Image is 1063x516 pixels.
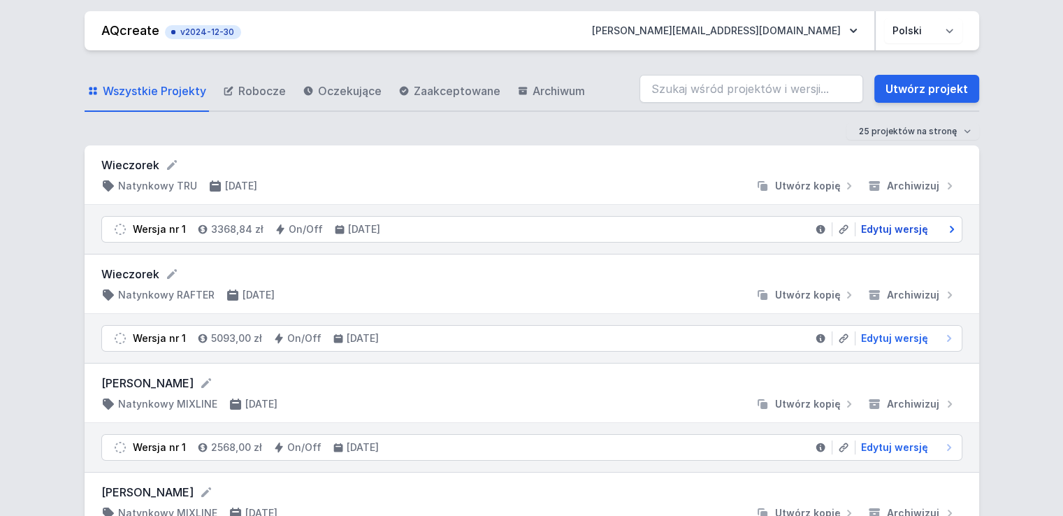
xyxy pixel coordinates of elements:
[887,288,939,302] span: Archiwizuj
[414,83,500,99] span: Zaakceptowane
[581,18,869,43] button: [PERSON_NAME][EMAIL_ADDRESS][DOMAIN_NAME]
[862,288,962,302] button: Archiwizuj
[750,288,862,302] button: Utwórz kopię
[225,179,257,193] h4: [DATE]
[750,179,862,193] button: Utwórz kopię
[113,331,127,345] img: draft.svg
[245,397,277,411] h4: [DATE]
[133,222,186,236] div: Wersja nr 1
[113,222,127,236] img: draft.svg
[347,331,379,345] h4: [DATE]
[396,71,503,112] a: Zaakceptowane
[887,179,939,193] span: Archiwizuj
[750,397,862,411] button: Utwórz kopię
[347,440,379,454] h4: [DATE]
[118,397,217,411] h4: Natynkowy MIXLINE
[238,83,286,99] span: Robocze
[243,288,275,302] h4: [DATE]
[211,331,262,345] h4: 5093,00 zł
[318,83,382,99] span: Oczekujące
[639,75,863,103] input: Szukaj wśród projektów i wersji...
[211,440,262,454] h4: 2568,00 zł
[862,179,962,193] button: Archiwizuj
[533,83,585,99] span: Archiwum
[884,18,962,43] select: Wybierz język
[874,75,979,103] a: Utwórz projekt
[300,71,384,112] a: Oczekujące
[855,222,956,236] a: Edytuj wersję
[348,222,380,236] h4: [DATE]
[775,179,841,193] span: Utwórz kopię
[118,288,215,302] h4: Natynkowy RAFTER
[862,397,962,411] button: Archiwizuj
[85,71,209,112] a: Wszystkie Projekty
[514,71,588,112] a: Archiwum
[887,397,939,411] span: Archiwizuj
[101,484,962,501] form: [PERSON_NAME]
[101,23,159,38] a: AQcreate
[220,71,289,112] a: Robocze
[211,222,263,236] h4: 3368,84 zł
[165,267,179,281] button: Edytuj nazwę projektu
[855,331,956,345] a: Edytuj wersję
[861,222,928,236] span: Edytuj wersję
[289,222,323,236] h4: On/Off
[861,331,928,345] span: Edytuj wersję
[199,485,213,499] button: Edytuj nazwę projektu
[165,22,241,39] button: v2024-12-30
[101,266,962,282] form: Wieczorek
[165,158,179,172] button: Edytuj nazwę projektu
[172,27,234,38] span: v2024-12-30
[113,440,127,454] img: draft.svg
[287,331,321,345] h4: On/Off
[199,376,213,390] button: Edytuj nazwę projektu
[133,440,186,454] div: Wersja nr 1
[861,440,928,454] span: Edytuj wersję
[103,83,206,99] span: Wszystkie Projekty
[133,331,186,345] div: Wersja nr 1
[101,157,962,173] form: Wieczorek
[287,440,321,454] h4: On/Off
[775,288,841,302] span: Utwórz kopię
[855,440,956,454] a: Edytuj wersję
[118,179,197,193] h4: Natynkowy TRU
[101,375,962,392] form: [PERSON_NAME]
[775,397,841,411] span: Utwórz kopię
